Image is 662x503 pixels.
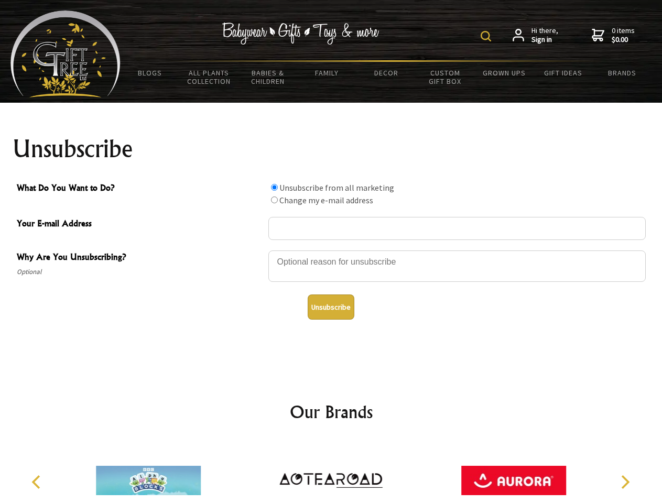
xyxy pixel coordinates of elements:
a: BLOGS [121,62,180,84]
a: Brands [593,62,652,84]
span: Your E-mail Address [17,217,263,232]
a: Hi there,Sign in [513,26,558,45]
input: What Do You Want to Do? [271,196,278,203]
strong: Sign in [531,35,558,45]
span: Why Are You Unsubscribing? [17,250,263,266]
a: Babies & Children [238,62,298,92]
button: Next [613,471,636,494]
input: Your E-mail Address [268,217,646,240]
span: 0 items [612,26,635,45]
span: Optional [17,266,263,278]
a: Family [298,62,357,84]
input: What Do You Want to Do? [271,184,278,191]
a: Custom Gift Box [416,62,475,92]
a: Grown Ups [474,62,534,84]
span: Hi there, [531,26,558,45]
label: Unsubscribe from all marketing [279,182,394,193]
textarea: Why Are You Unsubscribing? [268,250,646,282]
a: Decor [356,62,416,84]
a: Gift Ideas [534,62,593,84]
button: Unsubscribe [308,294,354,320]
img: product search [481,31,491,41]
a: All Plants Collection [180,62,239,92]
h2: Our Brands [21,399,642,424]
a: 0 items$0.00 [592,26,635,45]
span: What Do You Want to Do? [17,181,263,196]
img: Babywear - Gifts - Toys & more [222,23,379,45]
strong: $0.00 [612,35,635,45]
label: Change my e-mail address [279,195,373,205]
button: Previous [26,471,49,494]
h1: Unsubscribe [13,136,650,161]
img: Babyware - Gifts - Toys and more... [10,10,121,97]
